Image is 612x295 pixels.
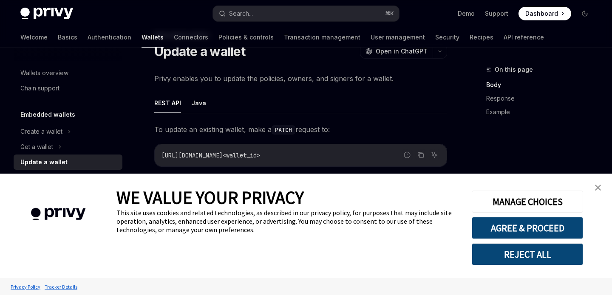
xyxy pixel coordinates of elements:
[14,155,122,170] a: Update a wallet
[88,27,131,48] a: Authentication
[402,149,413,160] button: Report incorrect code
[154,124,447,135] span: To update an existing wallet, make a request to:
[42,279,79,294] a: Tracker Details
[20,8,73,20] img: dark logo
[486,92,598,105] a: Response
[154,73,447,84] span: Privy enables you to update the policies, owners, and signers for a wallet.
[116,186,304,208] span: WE VALUE YOUR PRIVACY
[20,110,75,120] h5: Embedded wallets
[20,157,68,167] div: Update a wallet
[116,208,459,234] div: This site uses cookies and related technologies, as described in our privacy policy, for purposes...
[385,10,394,17] span: ⌘ K
[58,27,77,48] a: Basics
[191,93,206,113] button: Java
[161,152,260,159] span: [URL][DOMAIN_NAME]<wallet_id>
[495,65,533,75] span: On this page
[578,7,592,20] button: Toggle dark mode
[470,27,493,48] a: Recipes
[20,142,53,152] div: Get a wallet
[429,149,440,160] button: Ask AI
[458,9,475,18] a: Demo
[20,126,62,137] div: Create a wallet
[154,93,181,113] button: REST API
[360,44,433,59] button: Open in ChatGPT
[284,27,360,48] a: Transaction management
[272,125,295,135] code: PATCH
[504,27,544,48] a: API reference
[486,78,598,92] a: Body
[14,81,122,96] a: Chain support
[229,8,253,19] div: Search...
[485,9,508,18] a: Support
[20,68,68,78] div: Wallets overview
[154,44,245,59] h1: Update a wallet
[415,149,426,160] button: Copy the contents from the code block
[435,27,459,48] a: Security
[472,191,583,213] button: MANAGE CHOICES
[595,185,601,191] img: close banner
[14,65,122,81] a: Wallets overview
[20,83,59,93] div: Chain support
[142,27,164,48] a: Wallets
[376,47,428,56] span: Open in ChatGPT
[218,27,274,48] a: Policies & controls
[525,9,558,18] span: Dashboard
[174,27,208,48] a: Connectors
[13,196,104,233] img: company logo
[8,279,42,294] a: Privacy Policy
[486,105,598,119] a: Example
[472,217,583,239] button: AGREE & PROCEED
[213,6,399,21] button: Search...⌘K
[589,179,606,196] a: close banner
[518,7,571,20] a: Dashboard
[20,27,48,48] a: Welcome
[472,243,583,265] button: REJECT ALL
[371,27,425,48] a: User management
[20,172,61,183] div: Import a wallet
